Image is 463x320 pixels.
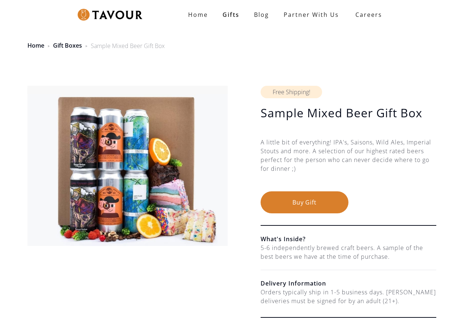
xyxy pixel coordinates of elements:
div: A little bit of everything! IPA's, Saisons, Wild Ales, Imperial Stouts and more. A selection of o... [261,138,436,191]
a: partner with us [276,7,346,22]
a: Home [181,7,215,22]
button: Buy Gift [261,191,348,213]
div: Sample Mixed Beer Gift Box [91,41,165,50]
div: 5-6 independently brewed craft beers. A sample of the best beers we have at the time of purchase. [261,243,436,261]
strong: Careers [355,7,382,22]
h6: Delivery Information [261,279,436,288]
div: Free Shipping! [261,86,322,98]
h6: What's Inside? [261,235,436,243]
div: Orders typically ship in 1-5 business days. [PERSON_NAME] deliveries must be signed for by an adu... [261,288,436,305]
h1: Sample Mixed Beer Gift Box [261,106,436,120]
a: Gift Boxes [53,41,82,49]
a: Home [27,41,44,49]
a: Blog [247,7,276,22]
a: Careers [346,4,388,25]
strong: Home [188,11,208,19]
a: Gifts [215,7,247,22]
